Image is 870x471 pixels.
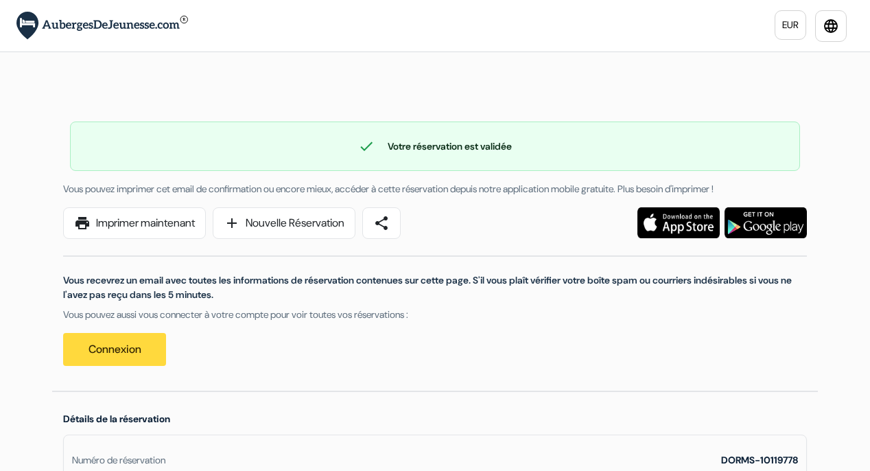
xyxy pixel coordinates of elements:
[71,138,799,154] div: Votre réservation est validée
[63,183,714,195] span: Vous pouvez imprimer cet email de confirmation ou encore mieux, accéder à cette réservation depui...
[224,215,240,231] span: add
[725,207,807,238] img: Téléchargez l'application gratuite
[637,207,720,238] img: Téléchargez l'application gratuite
[74,215,91,231] span: print
[373,215,390,231] span: share
[63,333,166,366] a: Connexion
[721,454,798,466] strong: DORMS-10119778
[16,12,188,40] img: AubergesDeJeunesse.com
[63,308,807,322] p: Vous pouvez aussi vous connecter à votre compte pour voir toutes vos réservations :
[362,207,401,239] a: share
[823,18,839,34] i: language
[775,10,806,40] a: EUR
[63,207,206,239] a: printImprimer maintenant
[63,273,807,302] p: Vous recevrez un email avec toutes les informations de réservation contenues sur cette page. S'il...
[63,413,170,425] span: Détails de la réservation
[815,10,847,42] a: language
[72,453,165,468] div: Numéro de réservation
[213,207,355,239] a: addNouvelle Réservation
[358,138,375,154] span: check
